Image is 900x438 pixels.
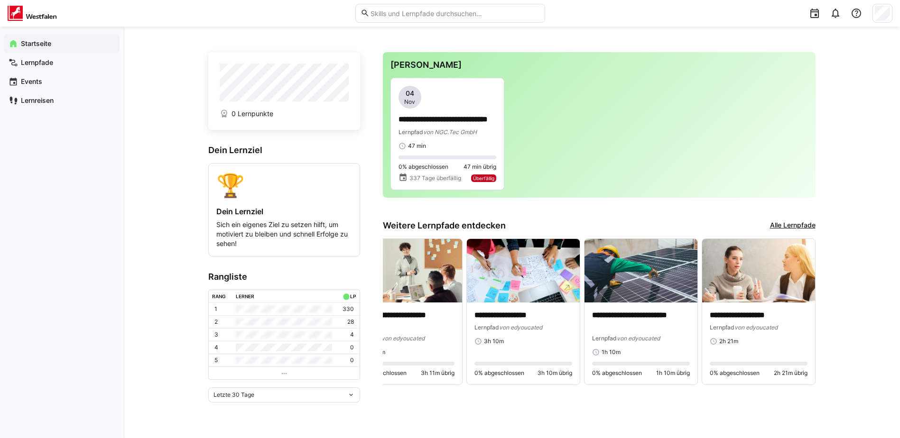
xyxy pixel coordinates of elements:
[473,175,494,181] span: Überfällig
[467,239,580,302] img: image
[350,344,354,351] p: 0
[383,220,506,231] h3: Weitere Lernpfade entdecken
[585,239,697,302] img: image
[214,305,217,313] p: 1
[350,331,354,338] p: 4
[409,174,461,182] span: 337 Tage überfällig
[347,318,354,326] p: 28
[734,324,778,331] span: von edyoucated
[370,9,539,18] input: Skills und Lernpfade durchsuchen…
[656,369,690,377] span: 1h 10m übrig
[236,293,254,299] div: Lerner
[421,369,455,377] span: 3h 11m übrig
[390,60,808,70] h3: [PERSON_NAME]
[464,163,496,171] span: 47 min übrig
[349,239,462,302] img: image
[774,369,807,377] span: 2h 21m übrig
[408,142,426,150] span: 47 min
[710,369,760,377] span: 0% abgeschlossen
[216,220,352,248] p: Sich ein eigenes Ziel zu setzen hilft, um motiviert zu bleiben und schnell Erfolge zu sehen!
[474,324,499,331] span: Lernpfad
[208,272,360,282] h3: Rangliste
[214,318,218,326] p: 2
[343,305,354,313] p: 330
[212,293,226,299] div: Rang
[702,239,815,302] img: image
[399,163,448,171] span: 0% abgeschlossen
[214,331,218,338] p: 3
[474,369,524,377] span: 0% abgeschlossen
[710,324,734,331] span: Lernpfad
[406,89,414,98] span: 04
[404,98,415,106] span: Nov
[214,356,218,364] p: 5
[484,338,504,345] span: 3h 10m
[719,338,738,345] span: 2h 21m
[208,145,360,155] h3: Dein Lernziel
[214,344,218,351] p: 4
[538,369,572,377] span: 3h 10m übrig
[216,207,352,216] h4: Dein Lernziel
[617,335,660,342] span: von edyoucated
[213,391,254,399] span: Letzte 30 Tage
[232,109,273,119] span: 0 Lernpunkte
[350,356,354,364] p: 0
[602,348,621,356] span: 1h 10m
[770,220,816,231] a: Alle Lernpfade
[423,128,477,136] span: von NGC.Tec GmbH
[592,369,642,377] span: 0% abgeschlossen
[399,128,423,136] span: Lernpfad
[350,293,356,299] div: LP
[381,335,425,342] span: von edyoucated
[499,324,542,331] span: von edyoucated
[592,335,617,342] span: Lernpfad
[216,171,352,199] div: 🏆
